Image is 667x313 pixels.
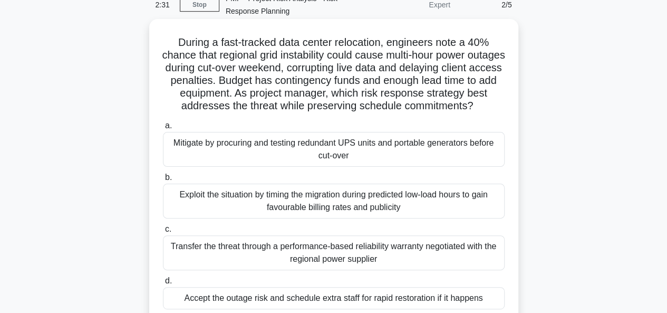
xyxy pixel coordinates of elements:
[163,132,505,167] div: Mitigate by procuring and testing redundant UPS units and portable generators before cut-over
[163,235,505,270] div: Transfer the threat through a performance-based reliability warranty negotiated with the regional...
[165,224,171,233] span: c.
[165,121,172,130] span: a.
[165,276,172,285] span: d.
[163,184,505,219] div: Exploit the situation by timing the migration during predicted low-load hours to gain favourable ...
[165,173,172,182] span: b.
[163,287,505,309] div: Accept the outage risk and schedule extra staff for rapid restoration if it happens
[162,36,506,113] h5: During a fast-tracked data center relocation, engineers note a 40% chance that regional grid inst...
